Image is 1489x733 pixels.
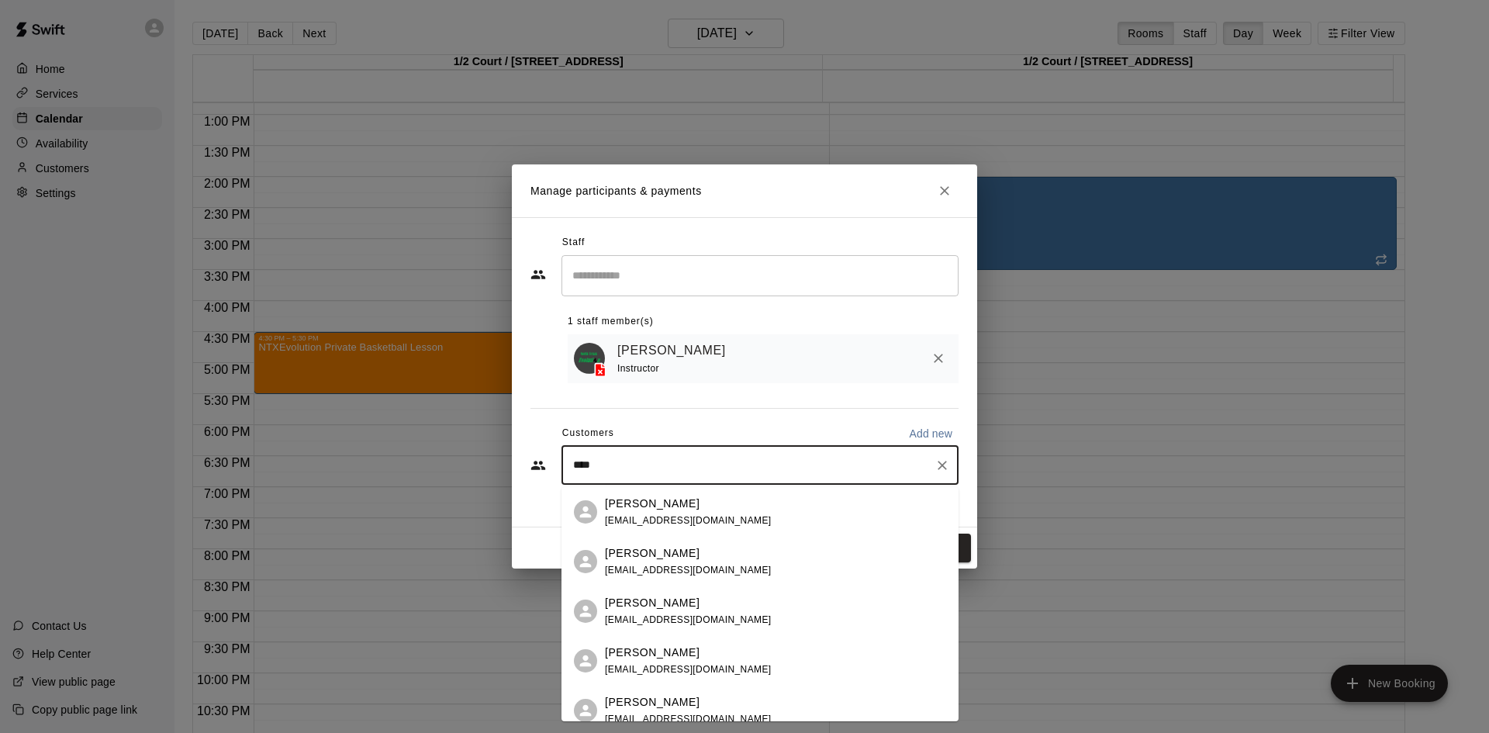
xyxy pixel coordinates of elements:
svg: Customers [530,458,546,473]
span: Instructor [617,363,659,374]
button: Close [931,177,959,205]
span: Staff [562,230,585,255]
span: [EMAIL_ADDRESS][DOMAIN_NAME] [605,614,772,625]
div: Ashly Shelton [574,649,597,672]
p: Manage participants & payments [530,183,702,199]
span: [EMAIL_ADDRESS][DOMAIN_NAME] [605,714,772,724]
button: Add new [903,421,959,446]
svg: Staff [530,267,546,282]
span: [EMAIL_ADDRESS][DOMAIN_NAME] [605,515,772,526]
p: Add new [909,426,952,441]
div: Shelly Gomulak [574,550,597,573]
div: Start typing to search customers... [561,446,959,485]
span: Customers [562,421,614,446]
button: Clear [931,455,953,476]
div: Search staff [561,255,959,296]
div: Shelley Wylie [574,600,597,623]
p: [PERSON_NAME] [605,595,700,611]
a: [PERSON_NAME] [617,341,726,361]
span: 1 staff member(s) [568,309,654,334]
p: [PERSON_NAME] [605,496,700,512]
div: Shelby Bradshaw [574,699,597,722]
img: Jesse Klein [574,343,605,374]
button: Remove [924,344,952,372]
p: [PERSON_NAME] [605,645,700,661]
p: [PERSON_NAME] [605,694,700,711]
div: Brenda Oshel [574,500,597,524]
span: [EMAIL_ADDRESS][DOMAIN_NAME] [605,565,772,576]
span: [EMAIL_ADDRESS][DOMAIN_NAME] [605,664,772,675]
p: [PERSON_NAME] [605,545,700,562]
